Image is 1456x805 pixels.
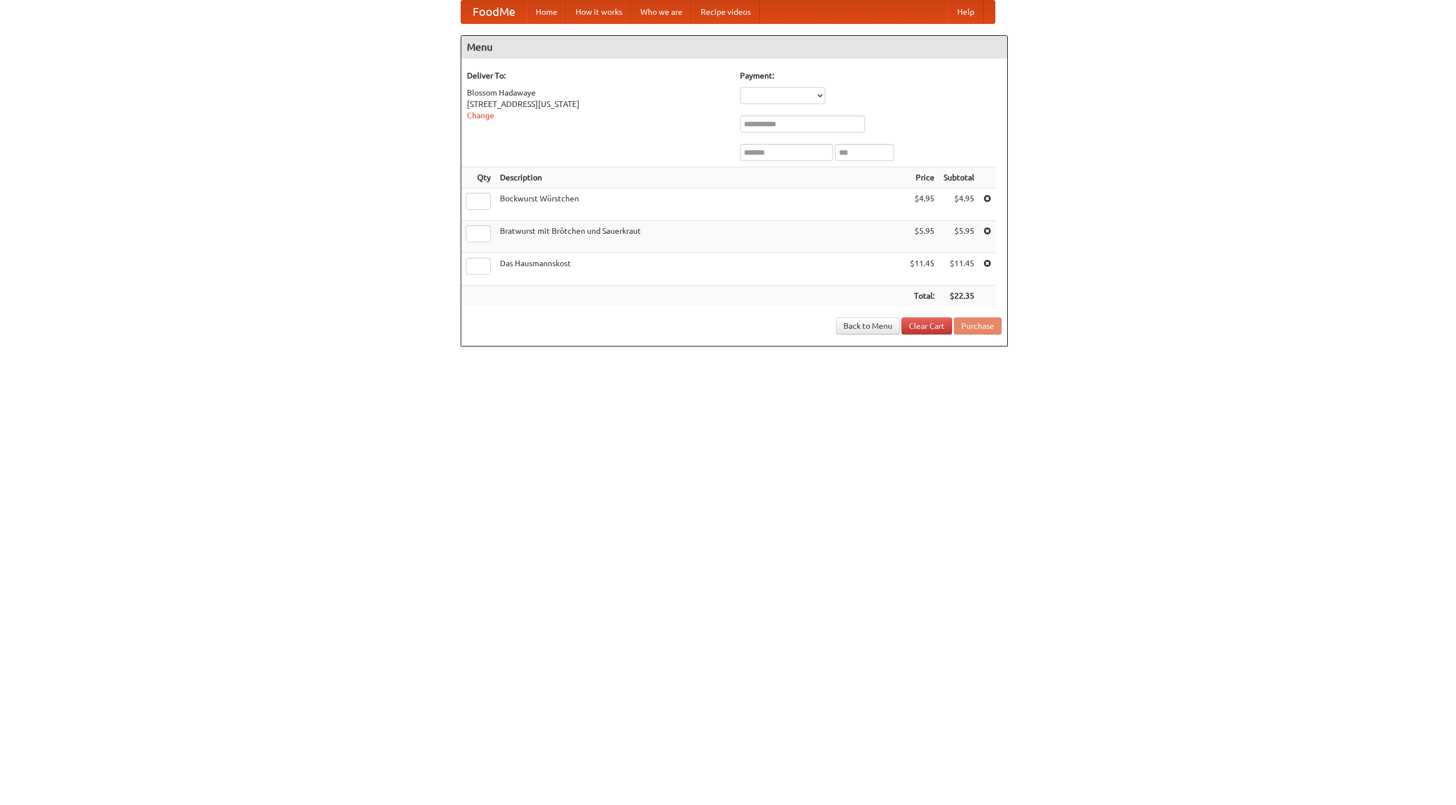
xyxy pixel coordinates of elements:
[461,1,527,23] a: FoodMe
[939,188,979,221] td: $4.95
[692,1,760,23] a: Recipe videos
[467,87,729,98] div: Blossom Hadawaye
[939,286,979,307] th: $22.35
[901,317,952,335] a: Clear Cart
[461,36,1007,59] h4: Menu
[631,1,692,23] a: Who we are
[905,221,939,253] td: $5.95
[461,167,495,188] th: Qty
[905,253,939,286] td: $11.45
[939,221,979,253] td: $5.95
[939,253,979,286] td: $11.45
[495,221,905,253] td: Bratwurst mit Brötchen und Sauerkraut
[836,317,900,335] a: Back to Menu
[905,286,939,307] th: Total:
[527,1,566,23] a: Home
[467,70,729,81] h5: Deliver To:
[954,317,1002,335] button: Purchase
[467,111,494,120] a: Change
[495,167,905,188] th: Description
[566,1,631,23] a: How it works
[905,167,939,188] th: Price
[939,167,979,188] th: Subtotal
[948,1,983,23] a: Help
[905,188,939,221] td: $4.95
[467,98,729,110] div: [STREET_ADDRESS][US_STATE]
[495,188,905,221] td: Bockwurst Würstchen
[740,70,1002,81] h5: Payment:
[495,253,905,286] td: Das Hausmannskost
